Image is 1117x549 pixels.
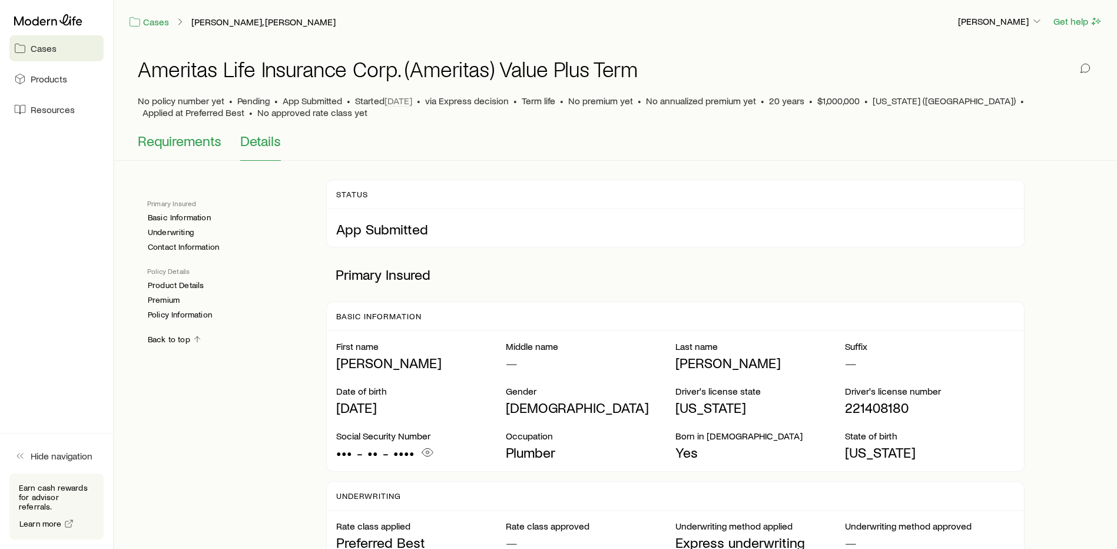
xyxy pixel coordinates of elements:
p: [DEMOGRAPHIC_DATA] [506,399,675,416]
p: Yes [675,444,845,461]
p: Earn cash rewards for advisor referrals. [19,483,94,511]
button: [PERSON_NAME] [957,15,1043,29]
span: • [513,95,517,107]
span: No policy number yet [138,95,224,107]
span: Resources [31,104,75,115]
p: Primary Insured [147,199,307,208]
span: 20 years [769,95,804,107]
span: No annualized premium yet [646,95,756,107]
p: [DATE] [336,399,506,416]
a: Product Details [147,280,204,290]
span: $1,000,000 [817,95,860,107]
span: • [274,95,278,107]
h1: Ameritas Life Insurance Corp. (Ameritas) Value Plus Term [138,57,638,81]
a: Policy Information [147,310,213,320]
p: Rate class approved [506,520,675,532]
button: Hide navigation [9,443,104,469]
a: Cases [128,15,170,29]
p: [PERSON_NAME] [675,355,845,371]
p: State of birth [845,430,1015,442]
p: Underwriting method applied [675,520,845,532]
span: Cases [31,42,57,54]
p: First name [336,340,506,352]
p: [US_STATE] [845,444,1015,461]
a: Resources [9,97,104,123]
p: [US_STATE] [675,399,845,416]
a: Back to top [147,334,203,345]
div: Earn cash rewards for advisor referrals.Learn more [9,474,104,540]
a: Underwriting [147,227,194,237]
span: [US_STATE] ([GEOGRAPHIC_DATA]) [873,95,1016,107]
p: — [845,355,1015,371]
span: Details [240,133,281,149]
span: •••• [393,445,415,461]
span: • [229,95,233,107]
span: • [249,107,253,118]
p: [PERSON_NAME] [336,355,506,371]
span: No approved rate class yet [257,107,367,118]
p: Underwriting method approved [845,520,1015,532]
p: Born in [DEMOGRAPHIC_DATA] [675,430,845,442]
span: - [383,445,389,461]
a: Cases [9,35,104,61]
p: Social Security Number [336,430,506,442]
span: • [417,95,420,107]
p: Underwriting [336,491,401,501]
p: Middle name [506,340,675,352]
span: ••• [336,445,352,461]
span: - [357,445,363,461]
span: via Express decision [425,95,509,107]
p: Date of birth [336,385,506,397]
p: Plumber [506,444,675,461]
p: Rate class applied [336,520,506,532]
p: Policy Details [147,266,307,276]
span: Products [31,73,67,85]
a: Premium [147,295,180,305]
a: Basic Information [147,213,211,223]
span: No premium yet [568,95,633,107]
span: • [347,95,350,107]
p: Last name [675,340,845,352]
p: Suffix [845,340,1015,352]
a: [PERSON_NAME], [PERSON_NAME] [191,16,336,28]
p: Gender [506,385,675,397]
p: — [506,355,675,371]
div: Application details tabs [138,133,1093,161]
p: [PERSON_NAME] [958,15,1043,27]
p: Basic Information [336,312,421,321]
p: Occupation [506,430,675,442]
p: Pending [237,95,270,107]
span: Term life [522,95,555,107]
span: Applied at Preferred Best [142,107,244,118]
span: •• [367,445,378,461]
p: Primary Insured [326,257,1024,292]
p: 221408180 [845,399,1015,416]
p: Driver's license state [675,385,845,397]
p: Started [355,95,412,107]
span: Hide navigation [31,450,92,462]
a: Products [9,66,104,92]
span: • [638,95,641,107]
span: Requirements [138,133,221,149]
p: App Submitted [336,221,1014,237]
span: [DATE] [385,95,412,107]
a: Contact Information [147,242,220,252]
button: Get help [1053,15,1103,28]
p: Status [336,190,368,199]
span: Learn more [19,520,62,528]
span: • [560,95,564,107]
span: • [761,95,764,107]
p: Driver's license number [845,385,1015,397]
span: • [1020,95,1024,107]
span: App Submitted [283,95,342,107]
span: • [809,95,813,107]
span: • [864,95,868,107]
